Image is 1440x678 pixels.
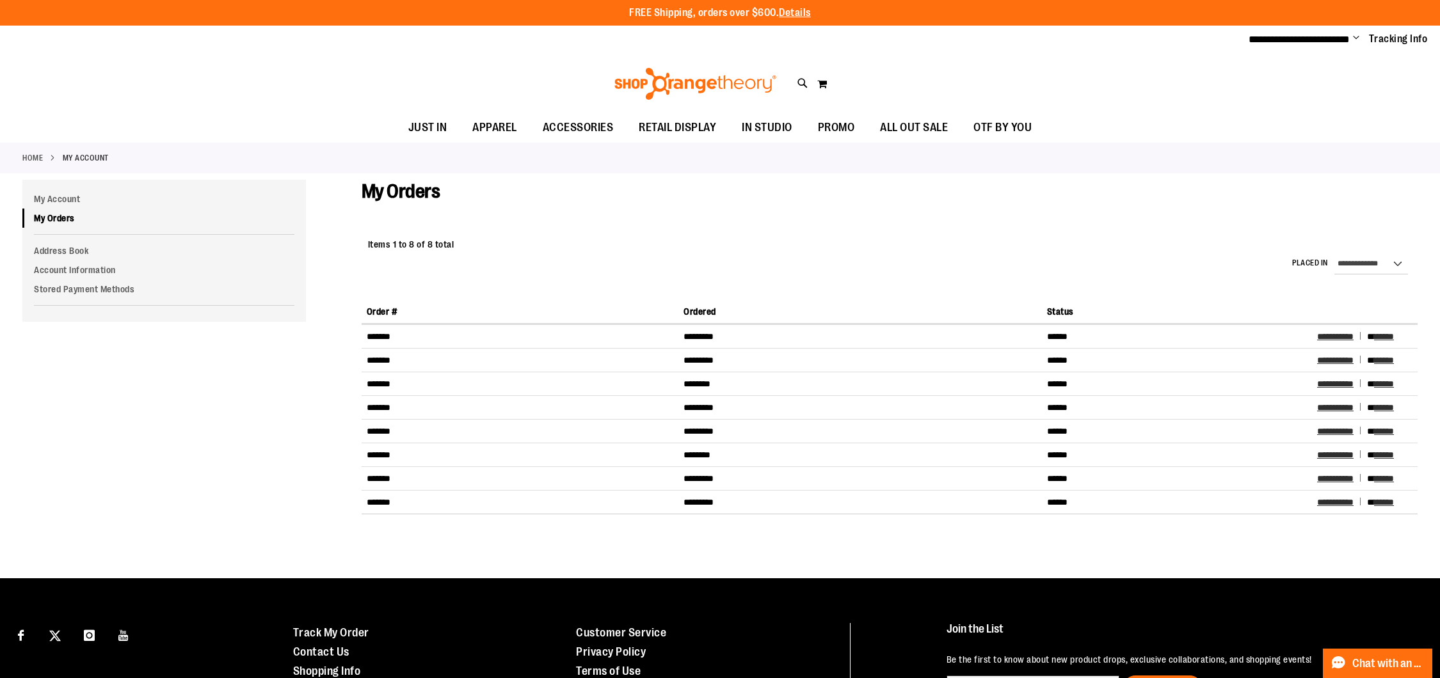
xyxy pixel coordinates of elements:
a: Account Information [22,260,306,280]
span: APPAREL [472,113,517,142]
a: Terms of Use [576,665,641,677]
a: Visit our Youtube page [113,623,135,645]
a: My Account [22,189,306,209]
a: Tracking Info [1369,32,1428,46]
th: Status [1042,300,1312,324]
button: Account menu [1353,33,1359,45]
label: Placed in [1292,258,1328,269]
p: Be the first to know about new product drops, exclusive collaborations, and shopping events! [947,653,1407,666]
th: Ordered [678,300,1042,324]
span: OTF BY YOU [973,113,1032,142]
a: Home [22,152,43,164]
span: PROMO [818,113,855,142]
img: Twitter [49,630,61,642]
span: IN STUDIO [742,113,792,142]
a: Visit our Instagram page [78,623,100,645]
span: RETAIL DISPLAY [639,113,716,142]
a: Address Book [22,241,306,260]
span: My Orders [362,180,440,202]
a: Customer Service [576,626,666,639]
h4: Join the List [947,623,1407,647]
a: Track My Order [293,626,369,639]
span: ACCESSORIES [543,113,614,142]
a: Shopping Info [293,665,361,677]
button: Chat with an Expert [1323,649,1433,678]
p: FREE Shipping, orders over $600. [629,6,811,20]
a: Details [779,7,811,19]
a: Visit our X page [44,623,67,645]
a: Contact Us [293,645,349,658]
a: My Orders [22,209,306,228]
span: Chat with an Expert [1352,658,1425,670]
strong: My Account [63,152,109,164]
span: ALL OUT SALE [880,113,948,142]
span: Items 1 to 8 of 8 total [368,239,454,249]
img: Shop Orangetheory [612,68,778,100]
a: Stored Payment Methods [22,280,306,299]
a: Visit our Facebook page [10,623,32,645]
span: JUST IN [408,113,447,142]
a: Privacy Policy [576,645,646,658]
th: Order # [362,300,678,324]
